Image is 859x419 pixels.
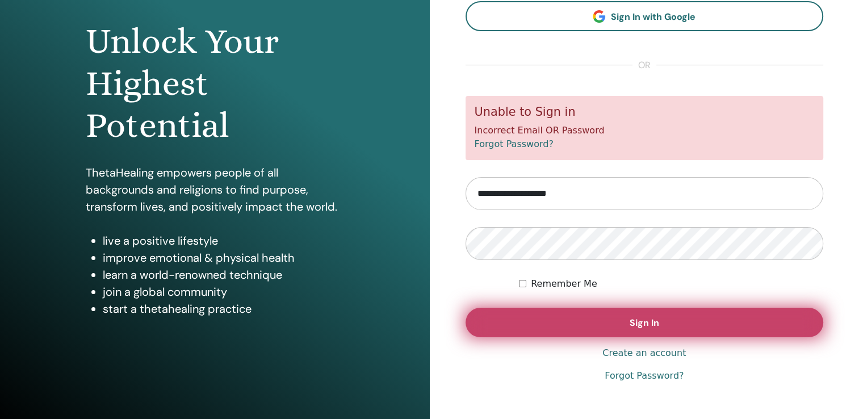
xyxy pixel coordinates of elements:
[611,11,695,23] span: Sign In with Google
[103,232,343,249] li: live a positive lifestyle
[466,308,824,337] button: Sign In
[602,346,686,360] a: Create an account
[466,1,824,31] a: Sign In with Google
[632,58,656,72] span: or
[86,164,343,215] p: ThetaHealing empowers people of all backgrounds and religions to find purpose, transform lives, a...
[103,283,343,300] li: join a global community
[475,105,815,119] h5: Unable to Sign in
[103,266,343,283] li: learn a world-renowned technique
[466,96,824,160] div: Incorrect Email OR Password
[630,317,659,329] span: Sign In
[519,277,823,291] div: Keep me authenticated indefinitely or until I manually logout
[103,300,343,317] li: start a thetahealing practice
[86,20,343,147] h1: Unlock Your Highest Potential
[531,277,597,291] label: Remember Me
[103,249,343,266] li: improve emotional & physical health
[605,369,684,383] a: Forgot Password?
[475,139,554,149] a: Forgot Password?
